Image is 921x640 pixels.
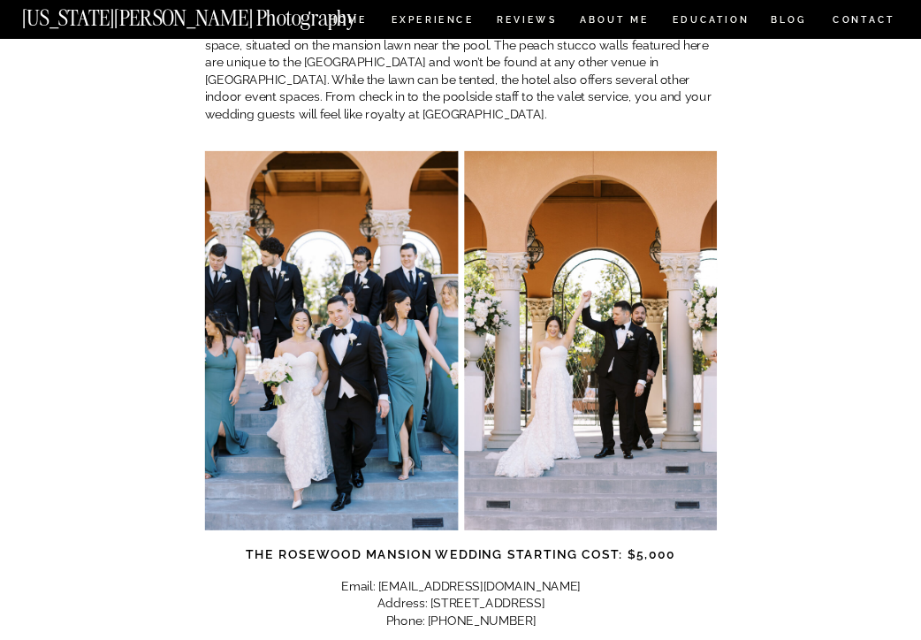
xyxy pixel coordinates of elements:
a: CONTACT [832,11,895,28]
img: Dallas wedding venues [464,151,717,530]
a: ABOUT ME [580,15,650,28]
img: Dallas wedding venues [205,151,458,530]
a: HOME [326,15,369,28]
strong: The Rosewood Mansion Wedding Starting Cost: $5,000 [246,547,675,561]
a: REVIEWS [497,15,554,28]
a: BLOG [771,15,808,28]
a: [US_STATE][PERSON_NAME] Photography [22,8,407,21]
a: Experience [392,15,472,28]
p: Email: [EMAIL_ADDRESS][DOMAIN_NAME] Address: [STREET_ADDRESS] Phone: [PHONE_NUMBER] [205,578,717,629]
a: EDUCATION [671,15,751,28]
